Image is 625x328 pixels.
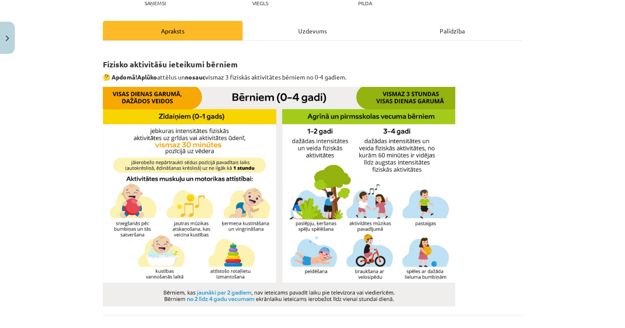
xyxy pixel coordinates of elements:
div: Palīdzība [382,21,522,40]
strong: Fizisko aktivitāšu ieteikumi bērniem [103,59,238,69]
b: 🤔 Apdomā! [103,73,137,81]
div: Apraksts [103,21,243,40]
strong: Aplūko [137,73,157,81]
img: icon-close-lesson-0947bae3869378f0d4975bcd49f059093ad1ed9edebbc8119c70593378902aed.svg [6,36,9,41]
div: Uzdevums [243,21,382,40]
strong: nosauc [185,73,205,81]
p: attēlus un vismaz 3 fiziskās aktivitātes bērniem no 0-4 gadiem. [103,73,522,82]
